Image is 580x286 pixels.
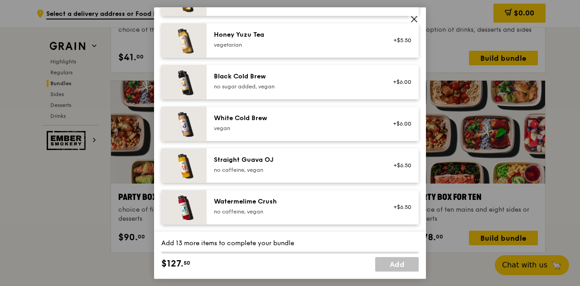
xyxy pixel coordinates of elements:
div: Watermelime Crush [214,197,377,206]
div: Black Cold Brew [214,72,377,81]
div: +$5.50 [387,37,411,44]
div: Straight Guava OJ [214,155,377,165]
div: vegan [214,125,377,132]
div: +$6.00 [387,78,411,86]
img: daily_normal_HORZ-watermelime-crush.jpg [161,190,207,224]
div: +$6.00 [387,120,411,127]
span: $127. [161,257,184,271]
img: daily_normal_HORZ-white-cold-brew.jpg [161,107,207,141]
div: White Cold Brew [214,114,377,123]
div: +$6.50 [387,204,411,211]
div: no caffeine, vegan [214,208,377,215]
img: daily_normal_honey-yuzu-tea.jpg [161,23,207,58]
div: vegetarian [214,41,377,48]
div: Honey Yuzu Tea [214,30,377,39]
div: +$6.50 [387,162,411,169]
img: daily_normal_HORZ-straight-guava-OJ.jpg [161,148,207,183]
div: no sugar added, vegan [214,83,377,90]
a: Add [375,257,419,271]
div: no caffeine, vegan [214,166,377,174]
img: daily_normal_HORZ-black-cold-brew.jpg [161,65,207,99]
div: Add 13 more items to complete your bundle [161,239,419,248]
span: 50 [184,259,190,267]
